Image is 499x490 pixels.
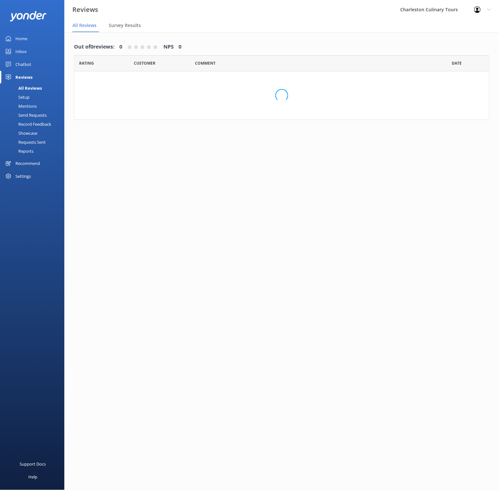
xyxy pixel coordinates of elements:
[4,138,46,147] div: Requests Sent
[4,138,64,147] a: Requests Sent
[4,129,64,138] a: Showcase
[452,60,462,66] span: Date
[195,60,216,66] span: Question
[4,93,30,102] div: Setup
[72,22,97,29] span: All Reviews
[15,157,40,170] div: Recommend
[15,58,31,71] div: Chatbot
[72,5,98,15] h3: Reviews
[4,120,64,129] a: Record Feedback
[109,22,141,29] span: Survey Results
[163,43,174,51] h4: NPS
[15,45,27,58] div: Inbox
[4,120,51,129] div: Record Feedback
[4,147,33,156] div: Reports
[4,102,64,111] a: Mentions
[15,170,31,183] div: Settings
[4,102,37,111] div: Mentions
[79,60,94,66] span: Date
[119,43,122,51] h4: 0
[4,111,47,120] div: Send Requests
[74,43,115,51] h4: Out of 0 reviews:
[15,71,32,84] div: Reviews
[4,93,64,102] a: Setup
[20,458,46,471] div: Support Docs
[4,84,42,93] div: All Reviews
[4,129,37,138] div: Showcase
[4,84,64,93] a: All Reviews
[134,60,155,66] span: Date
[15,32,27,45] div: Home
[4,111,64,120] a: Send Requests
[10,11,47,22] img: yonder-white-logo.png
[4,147,64,156] a: Reports
[179,43,181,51] h4: 0
[28,471,37,484] div: Help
